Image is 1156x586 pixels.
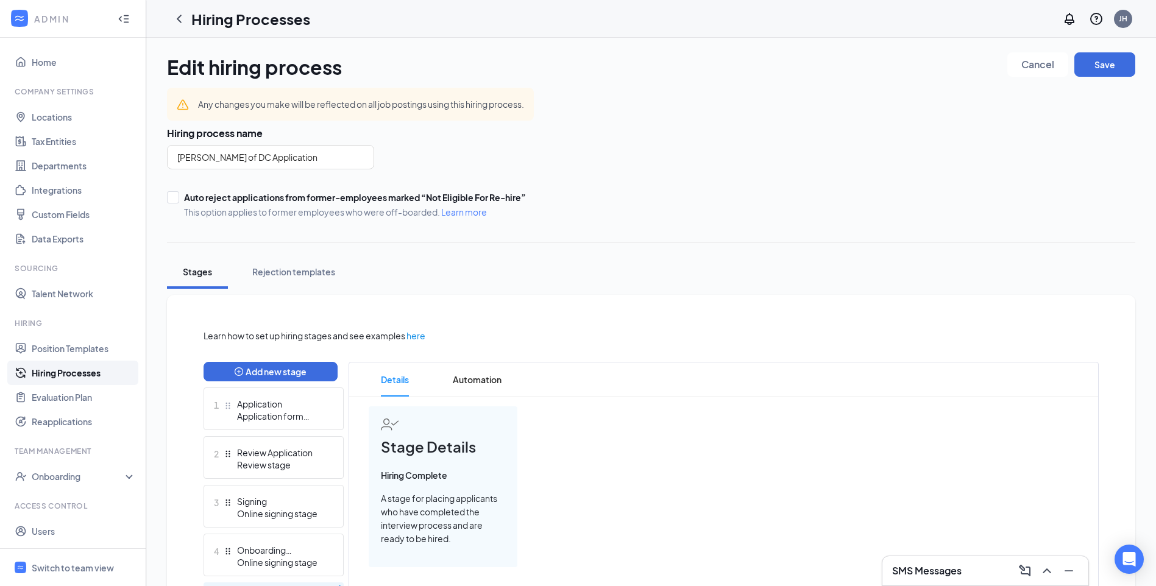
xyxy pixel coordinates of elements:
span: plus-circle [235,367,243,376]
div: Online signing stage [237,556,326,568]
span: 1 [214,398,219,412]
div: Any changes you make will be reflected on all job postings using this hiring process. [198,97,524,111]
h3: SMS Messages [892,564,962,577]
div: Rejection templates [252,266,335,278]
svg: Drag [224,450,232,458]
a: Users [32,519,136,543]
svg: Drag [224,547,232,556]
span: Automation [453,362,502,397]
a: Tax Entities [32,129,136,154]
div: JH [1119,13,1127,24]
a: Hiring Processes [32,361,136,385]
span: Stage Details [381,436,505,459]
a: Departments [32,154,136,178]
span: This option applies to former employees who were off-boarded. [184,206,526,218]
svg: ChevronLeft [172,12,186,26]
a: Position Templates [32,336,136,361]
div: Sourcing [15,263,133,274]
a: Integrations [32,178,136,202]
svg: Collapse [118,13,130,25]
svg: UserCheck [15,470,27,482]
div: Application [237,398,326,410]
div: Review Application [237,447,326,459]
a: here [406,329,425,342]
a: Roles and Permissions [32,543,136,568]
div: Switch to team view [32,562,114,574]
a: Data Exports [32,227,136,251]
div: Application form stage [237,410,326,422]
div: Onboarding [32,470,126,482]
a: Locations [32,105,136,129]
a: Talent Network [32,281,136,306]
div: Review stage [237,459,326,471]
svg: Minimize [1062,563,1076,578]
span: 4 [214,544,219,559]
input: Name of hiring process [167,145,374,169]
svg: Drag [224,401,232,410]
div: Access control [15,501,133,511]
div: Open Intercom Messenger [1115,545,1144,574]
div: ADMIN [34,13,107,25]
div: Onboarding Paperwork [237,544,326,556]
h3: Hiring process name [167,127,1135,140]
span: A stage for placing applicants who have completed the interview process and are ready to be hired. [381,492,505,545]
span: Cancel [1021,60,1054,69]
span: 2 [214,447,219,461]
h1: Edit hiring process [167,52,342,82]
svg: Warning [177,99,189,111]
svg: Drag [224,498,232,507]
svg: WorkstreamLogo [16,563,24,571]
div: Auto reject applications from former-employees marked “Not Eligible For Re-hire” [184,191,526,203]
a: Learn more [441,207,487,217]
svg: Notifications [1062,12,1077,26]
button: Save [1074,52,1135,77]
a: Cancel [1007,52,1068,82]
span: Hiring Complete [381,468,505,482]
div: Company Settings [15,86,133,97]
button: Minimize [1059,561,1079,581]
svg: ComposeMessage [1018,563,1032,578]
a: Custom Fields [32,202,136,227]
div: Stages [179,266,216,278]
span: Learn how to set up hiring stages and see examples [204,329,405,342]
div: Online signing stage [237,507,326,520]
svg: ChevronUp [1040,563,1054,578]
div: Team Management [15,446,133,456]
a: Home [32,50,136,74]
a: Reapplications [32,409,136,434]
button: plus-circleAdd new stage [204,362,338,381]
button: ChevronUp [1037,561,1057,581]
svg: WorkstreamLogo [13,12,26,24]
a: Evaluation Plan [32,385,136,409]
h1: Hiring Processes [191,9,310,29]
button: Cancel [1007,52,1068,77]
span: Details [381,362,409,397]
div: Signing [237,495,326,507]
svg: QuestionInfo [1089,12,1104,26]
div: Hiring [15,318,133,328]
span: 3 [214,495,219,510]
button: ComposeMessage [1015,561,1035,581]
